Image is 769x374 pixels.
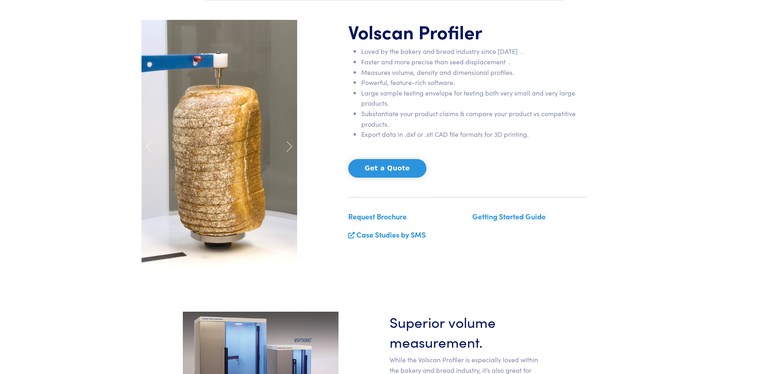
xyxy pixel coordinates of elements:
li: Substantiate your product claims & compare your product vs competitive products. [361,108,587,129]
li: Loved by the bakery and bread industry since [DATE] . [361,46,587,57]
li: Export data in .dxf or .stl CAD file formats for 3D printing. [361,129,587,140]
button: Get a Quote [348,159,426,178]
li: Powerful, feature-rich software. [361,77,587,88]
a: Case Studies by SMS [356,229,426,240]
a: Getting Started Guide [472,211,546,221]
li: Faster and more precise than seed displacement . [361,57,587,67]
li: Measures volume, density and dimensional profiles. [361,67,587,78]
img: carousel-volscan-loaf.jpg [141,20,297,273]
h1: Volscan Profiler [348,20,587,43]
a: Request Brochure [348,211,407,221]
h3: Superior volume measurement. [390,312,545,351]
li: Large sample testing envelope for testing both very small and very large products. [361,88,587,108]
